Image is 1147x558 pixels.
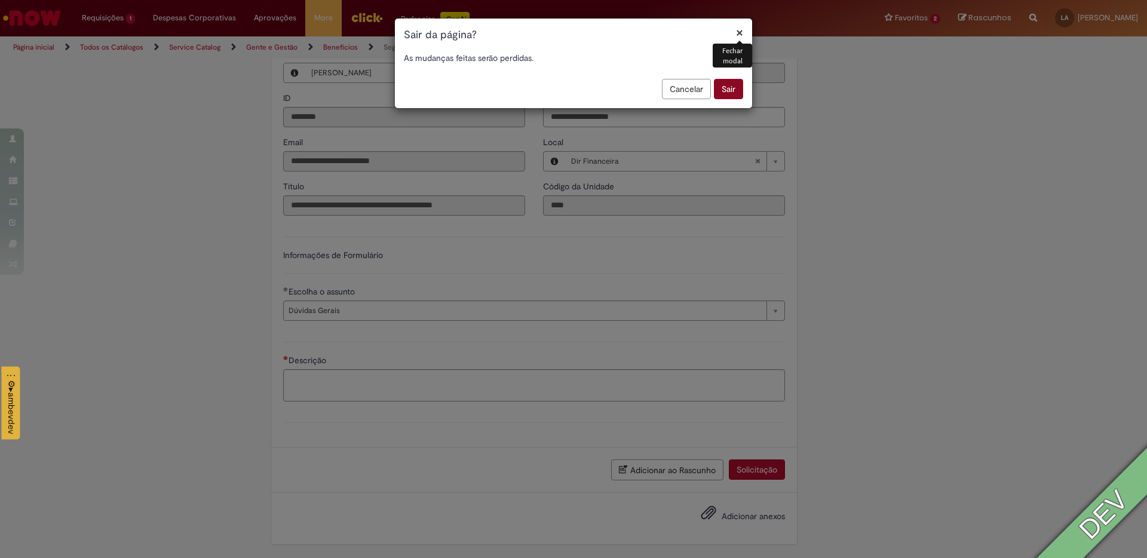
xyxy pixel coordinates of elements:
[5,388,17,393] span: Click to execute command /tn, hold SHIFT for /vd
[713,44,752,68] div: Fechar modal
[714,79,743,99] button: Sair
[404,27,743,43] h1: Sair da página?
[5,393,17,435] span: Doubleclick to run command /pop
[5,381,17,388] span: Click to configure InstanceTag, SHIFT Click to disable
[404,52,743,64] p: As mudanças feitas serão perdidas.
[736,26,743,39] button: Fechar modal
[662,79,711,99] button: Cancelar
[5,372,17,381] div: Click an hold to drag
